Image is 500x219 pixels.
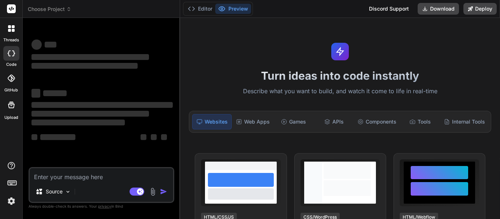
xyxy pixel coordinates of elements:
[31,63,138,69] span: ‌
[31,39,42,50] span: ‌
[45,42,56,48] span: ‌
[161,134,167,140] span: ‌
[40,134,75,140] span: ‌
[98,204,111,208] span: privacy
[184,87,496,96] p: Describe what you want to build, and watch it come to life in real-time
[3,37,19,43] label: threads
[5,195,18,207] img: settings
[31,102,173,108] span: ‌
[418,3,459,15] button: Download
[31,89,40,98] span: ‌
[4,114,18,121] label: Upload
[365,3,413,15] div: Discord Support
[401,114,440,129] div: Tools
[31,111,149,117] span: ‌
[215,4,251,14] button: Preview
[184,69,496,82] h1: Turn ideas into code instantly
[31,134,37,140] span: ‌
[192,114,232,129] div: Websites
[46,188,63,195] p: Source
[65,189,71,195] img: Pick Models
[151,134,157,140] span: ‌
[463,3,497,15] button: Deploy
[441,114,488,129] div: Internal Tools
[31,54,149,60] span: ‌
[185,4,215,14] button: Editor
[314,114,353,129] div: APIs
[141,134,146,140] span: ‌
[31,120,125,125] span: ‌
[274,114,313,129] div: Games
[160,188,167,195] img: icon
[149,188,157,196] img: attachment
[233,114,273,129] div: Web Apps
[6,61,16,68] label: code
[28,5,71,13] span: Choose Project
[4,87,18,93] label: GitHub
[355,114,399,129] div: Components
[43,90,67,96] span: ‌
[29,203,174,210] p: Always double-check its answers. Your in Bind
